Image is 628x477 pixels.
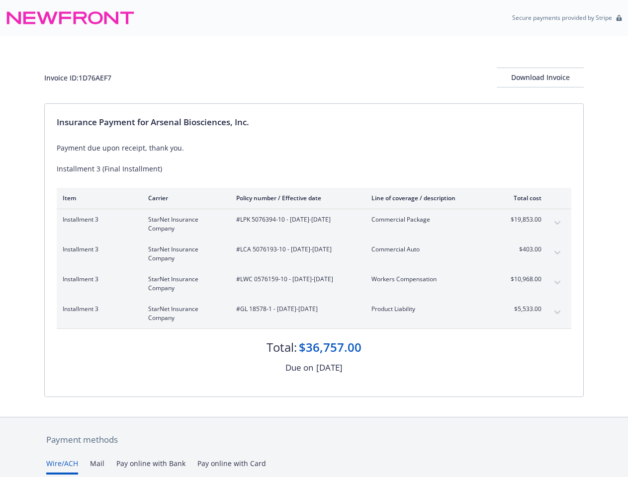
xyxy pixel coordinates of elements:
span: Commercial Auto [371,245,488,254]
div: Download Invoice [497,68,584,87]
span: Commercial Package [371,215,488,224]
span: StarNet Insurance Company [148,215,220,233]
span: StarNet Insurance Company [148,305,220,322]
div: Policy number / Effective date [236,194,356,202]
div: Item [63,194,132,202]
button: expand content [549,245,565,261]
div: Total cost [504,194,541,202]
span: Product Liability [371,305,488,314]
span: Workers Compensation [371,275,488,284]
button: Pay online with Card [197,458,266,475]
button: expand content [549,275,565,291]
button: Pay online with Bank [116,458,185,475]
span: Installment 3 [63,275,132,284]
span: $10,968.00 [504,275,541,284]
span: $403.00 [504,245,541,254]
span: StarNet Insurance Company [148,245,220,263]
span: #LWC 0576159-10 - [DATE]-[DATE] [236,275,356,284]
span: #GL 18578-1 - [DATE]-[DATE] [236,305,356,314]
div: Payment due upon receipt, thank you. Installment 3 (Final Installment) [57,143,571,174]
span: StarNet Insurance Company [148,275,220,293]
div: Payment methods [46,433,582,446]
div: Due on [285,361,313,374]
div: Installment 3StarNet Insurance Company#GL 18578-1 - [DATE]-[DATE]Product Liability$5,533.00expand... [57,299,571,328]
span: Installment 3 [63,305,132,314]
div: Installment 3StarNet Insurance Company#LWC 0576159-10 - [DATE]-[DATE]Workers Compensation$10,968.... [57,269,571,299]
div: [DATE] [316,361,343,374]
div: $36,757.00 [299,339,361,356]
span: #LPK 5076394-10 - [DATE]-[DATE] [236,215,356,224]
div: Installment 3StarNet Insurance Company#LCA 5076193-10 - [DATE]-[DATE]Commercial Auto$403.00expand... [57,239,571,269]
div: Insurance Payment for Arsenal Biosciences, Inc. [57,116,571,129]
button: Mail [90,458,104,475]
span: #LCA 5076193-10 - [DATE]-[DATE] [236,245,356,254]
button: Wire/ACH [46,458,78,475]
div: Invoice ID: 1D76AEF7 [44,73,111,83]
button: expand content [549,215,565,231]
span: Installment 3 [63,215,132,224]
button: expand content [549,305,565,320]
div: Carrier [148,194,220,202]
p: Secure payments provided by Stripe [512,13,612,22]
div: Installment 3StarNet Insurance Company#LPK 5076394-10 - [DATE]-[DATE]Commercial Package$19,853.00... [57,209,571,239]
span: $19,853.00 [504,215,541,224]
span: $5,533.00 [504,305,541,314]
button: Download Invoice [497,68,584,87]
span: Installment 3 [63,245,132,254]
div: Total: [267,339,297,356]
div: Line of coverage / description [371,194,488,202]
